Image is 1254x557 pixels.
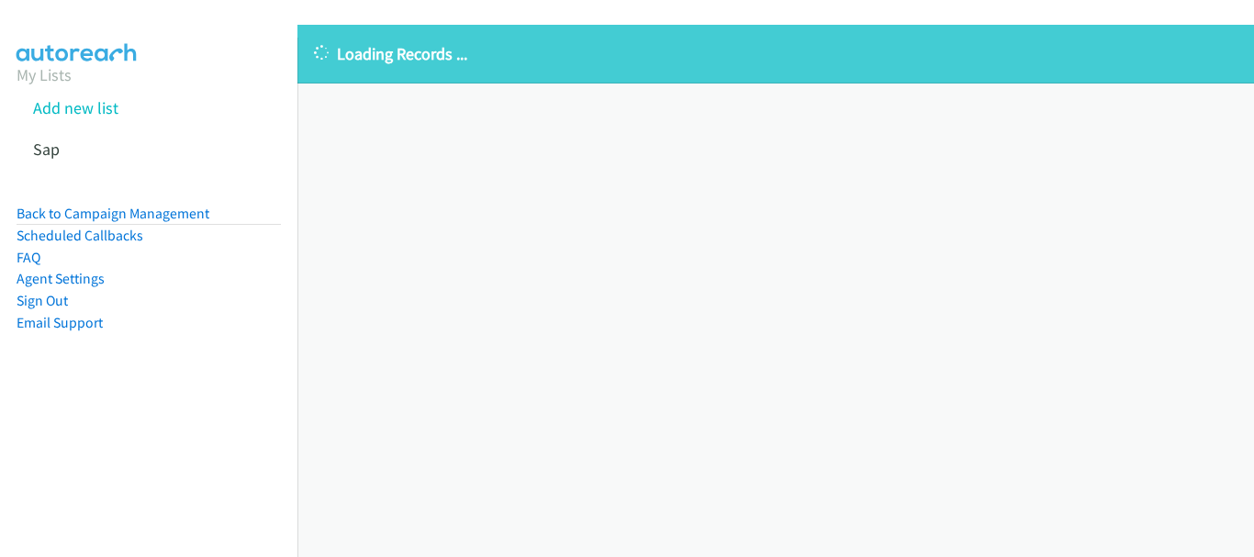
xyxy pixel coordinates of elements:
[17,314,103,331] a: Email Support
[17,227,143,244] a: Scheduled Callbacks
[314,41,1237,66] p: Loading Records ...
[33,97,118,118] a: Add new list
[17,292,68,309] a: Sign Out
[33,139,60,160] a: Sap
[17,249,40,266] a: FAQ
[17,270,105,287] a: Agent Settings
[17,64,72,85] a: My Lists
[17,205,209,222] a: Back to Campaign Management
